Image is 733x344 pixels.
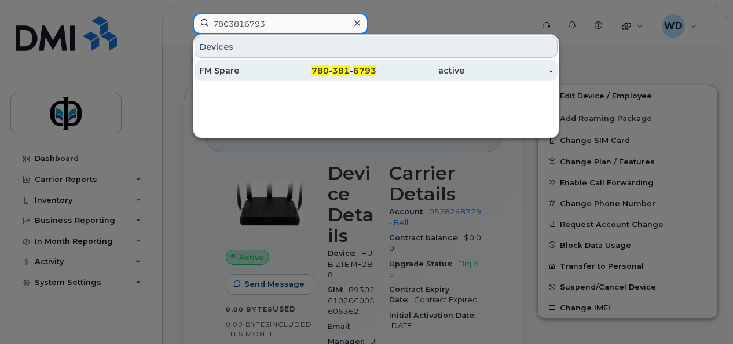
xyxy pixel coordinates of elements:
span: 381 [332,65,350,76]
span: 6793 [353,65,376,76]
div: active [376,65,465,76]
div: Devices [195,36,558,58]
div: - [464,65,553,76]
div: FM Spare [199,65,288,76]
div: - - [288,65,376,76]
input: Find something... [193,13,368,34]
span: 780 [311,65,329,76]
a: FM Spare780-381-6793active- [195,60,558,81]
